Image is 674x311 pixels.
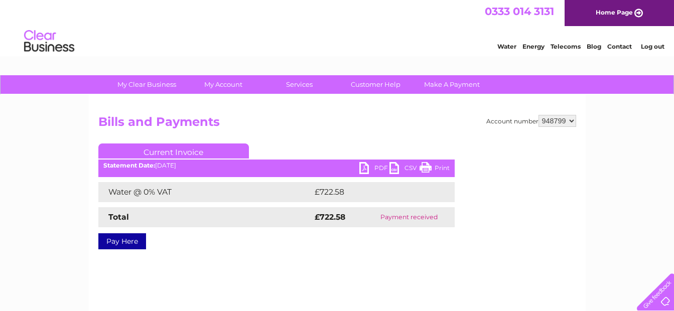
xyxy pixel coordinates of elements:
[641,43,664,50] a: Log out
[587,43,601,50] a: Blog
[24,26,75,57] img: logo.png
[486,115,576,127] div: Account number
[522,43,545,50] a: Energy
[497,43,516,50] a: Water
[364,207,455,227] td: Payment received
[98,115,576,134] h2: Bills and Payments
[389,162,420,177] a: CSV
[98,143,249,159] a: Current Invoice
[103,162,155,169] b: Statement Date:
[359,162,389,177] a: PDF
[315,212,345,222] strong: £722.58
[105,75,188,94] a: My Clear Business
[98,182,312,202] td: Water @ 0% VAT
[551,43,581,50] a: Telecoms
[312,182,437,202] td: £722.58
[411,75,493,94] a: Make A Payment
[98,162,455,169] div: [DATE]
[100,6,575,49] div: Clear Business is a trading name of Verastar Limited (registered in [GEOGRAPHIC_DATA] No. 3667643...
[98,233,146,249] a: Pay Here
[420,162,450,177] a: Print
[108,212,129,222] strong: Total
[182,75,264,94] a: My Account
[607,43,632,50] a: Contact
[258,75,341,94] a: Services
[334,75,417,94] a: Customer Help
[485,5,554,18] a: 0333 014 3131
